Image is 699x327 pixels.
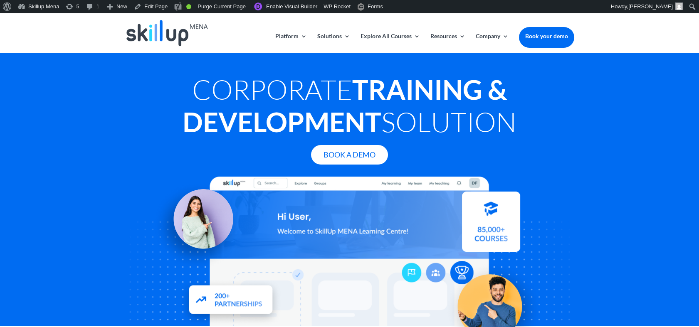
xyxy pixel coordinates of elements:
[628,3,673,10] span: [PERSON_NAME]
[476,33,509,53] a: Company
[311,145,388,165] a: Book A Demo
[275,33,307,53] a: Platform
[183,73,507,138] strong: Training & Development
[430,33,465,53] a: Resources
[657,287,699,327] iframe: Chat Widget
[462,195,520,256] img: Courses library - SkillUp MENA
[126,20,208,46] img: Skillup Mena
[361,33,420,53] a: Explore All Courses
[317,33,350,53] a: Solutions
[179,278,282,326] img: Partners - SkillUp Mena
[152,179,242,269] img: Learning Management Solution - SkillUp
[186,4,191,9] div: Good
[519,27,574,45] a: Book your demo
[125,73,574,142] h1: Corporate Solution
